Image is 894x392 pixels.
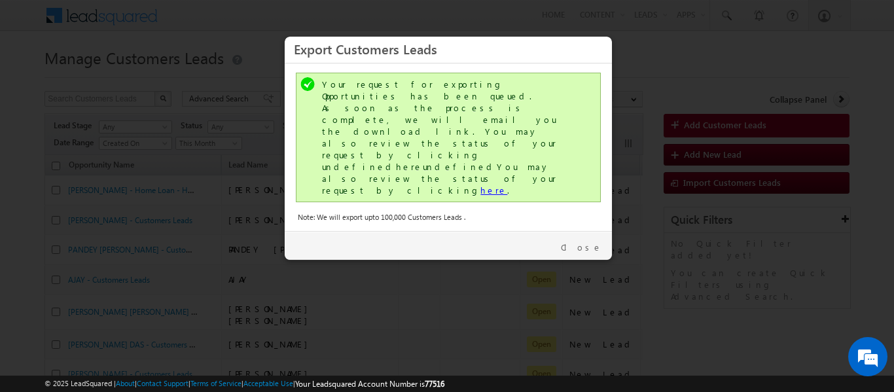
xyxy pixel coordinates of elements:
img: d_60004797649_company_0_60004797649 [22,69,55,86]
h3: Export Customers Leads [294,37,603,60]
div: Your request for exporting Opportunities has been queued. As soon as the process is complete, we ... [322,79,577,196]
a: here [480,185,507,196]
a: Terms of Service [190,379,241,387]
div: Minimize live chat window [215,7,246,38]
em: Start Chat [178,302,238,320]
a: Close [561,241,602,253]
a: Acceptable Use [243,379,293,387]
span: © 2025 LeadSquared | | | | | [45,378,444,390]
span: Your Leadsquared Account Number is [295,379,444,389]
span: 77516 [425,379,444,389]
a: About [116,379,135,387]
a: Contact Support [137,379,188,387]
div: Chat with us now [68,69,220,86]
div: Note: We will export upto 100,000 Customers Leads . [298,211,599,223]
textarea: Type your message and hit 'Enter' [17,121,239,291]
